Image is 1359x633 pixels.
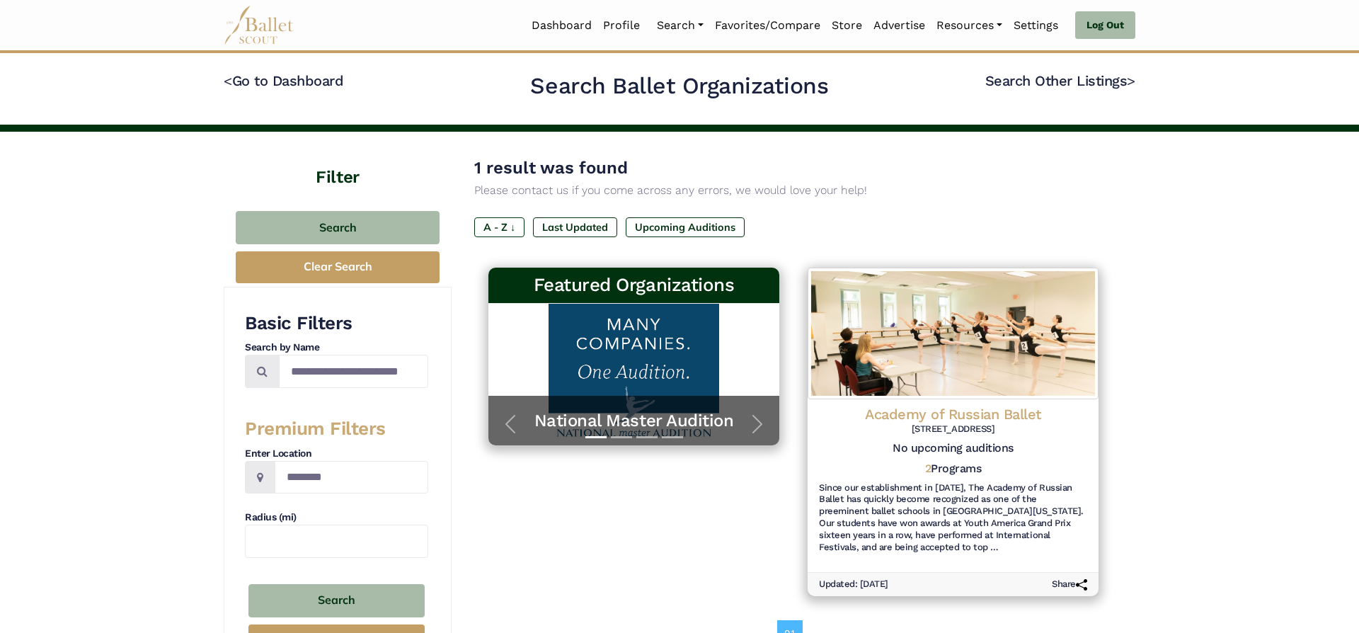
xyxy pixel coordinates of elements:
h6: Share [1052,578,1087,591]
h2: Search Ballet Organizations [530,72,828,101]
h4: Academy of Russian Ballet [819,405,1087,423]
label: Last Updated [533,217,617,237]
a: Advertise [868,11,931,40]
span: 1 result was found [474,158,628,178]
a: Favorites/Compare [709,11,826,40]
a: Search Other Listings> [985,72,1135,89]
a: Settings [1008,11,1064,40]
h3: Basic Filters [245,312,428,336]
a: Log Out [1075,11,1135,40]
h5: No upcoming auditions [819,441,1087,456]
button: Search [236,211,440,244]
a: National Master Audition [503,410,765,432]
h4: Enter Location [245,447,428,461]
h4: Search by Name [245,341,428,355]
a: Dashboard [526,11,597,40]
button: Slide 1 [585,429,607,445]
h3: Premium Filters [245,417,428,441]
p: Please contact us if you come across any errors, we would love your help! [474,181,1113,200]
a: Search [651,11,709,40]
input: Location [275,461,428,494]
label: Upcoming Auditions [626,217,745,237]
h5: Programs [925,462,982,477]
h6: Updated: [DATE] [819,578,888,591]
code: > [1127,72,1135,89]
a: Store [826,11,868,40]
button: Clear Search [236,251,440,283]
a: <Go to Dashboard [224,72,343,89]
button: Slide 3 [636,429,658,445]
button: Slide 2 [611,429,632,445]
button: Slide 4 [662,429,683,445]
a: Resources [931,11,1008,40]
button: Search [248,584,425,617]
h6: [STREET_ADDRESS] [819,423,1087,435]
code: < [224,72,232,89]
img: Logo [808,268,1099,399]
a: Profile [597,11,646,40]
h4: Radius (mi) [245,511,428,525]
span: 2 [925,462,931,475]
h6: Since our establishment in [DATE], The Academy of Russian Ballet has quickly become recognized as... [819,482,1087,554]
input: Search by names... [279,355,428,388]
h4: Filter [224,132,452,190]
label: A - Z ↓ [474,217,524,237]
h3: Featured Organizations [500,273,768,297]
